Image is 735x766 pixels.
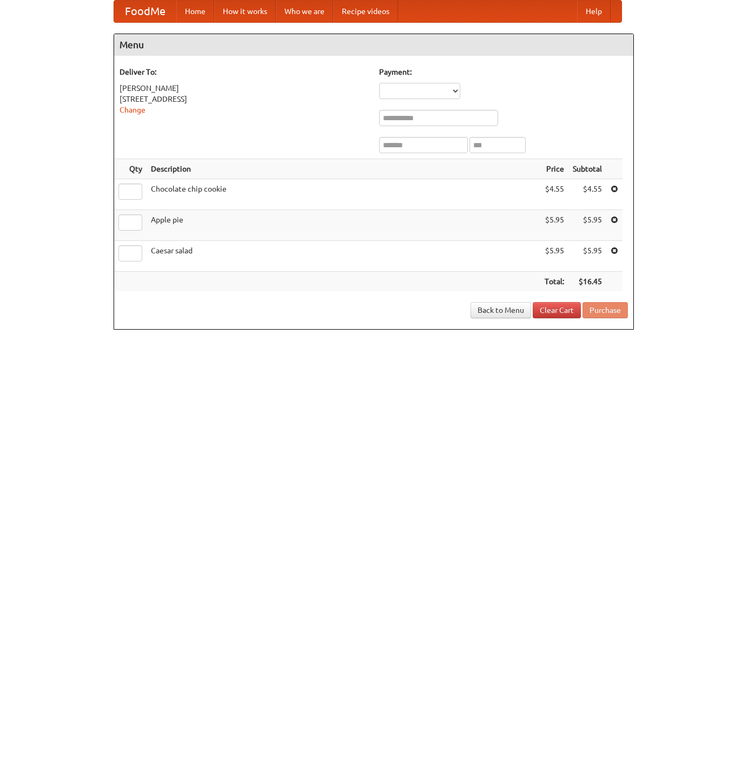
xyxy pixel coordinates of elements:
[471,302,531,318] a: Back to Menu
[540,179,568,210] td: $4.55
[114,1,176,22] a: FoodMe
[114,159,147,179] th: Qty
[147,179,540,210] td: Chocolate chip cookie
[147,159,540,179] th: Description
[533,302,581,318] a: Clear Cart
[120,94,368,104] div: [STREET_ADDRESS]
[568,210,606,241] td: $5.95
[568,179,606,210] td: $4.55
[568,272,606,292] th: $16.45
[176,1,214,22] a: Home
[540,159,568,179] th: Price
[577,1,611,22] a: Help
[540,272,568,292] th: Total:
[214,1,276,22] a: How it works
[582,302,628,318] button: Purchase
[147,241,540,272] td: Caesar salad
[120,67,368,77] h5: Deliver To:
[568,241,606,272] td: $5.95
[540,210,568,241] td: $5.95
[333,1,398,22] a: Recipe videos
[379,67,628,77] h5: Payment:
[568,159,606,179] th: Subtotal
[120,83,368,94] div: [PERSON_NAME]
[276,1,333,22] a: Who we are
[540,241,568,272] td: $5.95
[114,34,633,56] h4: Menu
[120,106,145,114] a: Change
[147,210,540,241] td: Apple pie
